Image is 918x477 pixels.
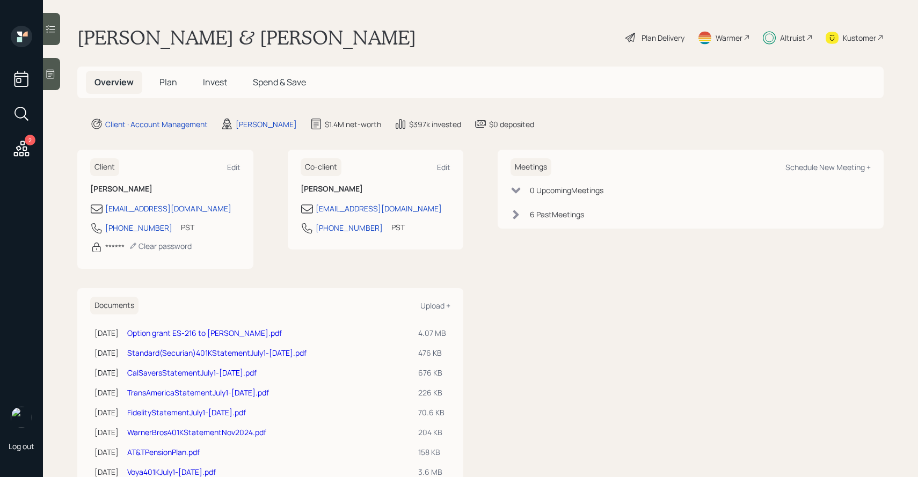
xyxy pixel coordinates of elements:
h6: [PERSON_NAME] [90,185,241,194]
a: WarnerBros401KStatementNov2024.pdf [127,427,266,437]
div: $0 deposited [489,119,534,130]
a: TransAmericaStatementJuly1-[DATE].pdf [127,387,269,398]
div: 0 Upcoming Meeting s [530,185,603,196]
h6: [PERSON_NAME] [301,185,451,194]
div: Clear password [129,241,192,251]
div: Warmer [716,32,742,43]
div: [PHONE_NUMBER] [316,222,383,233]
h6: Meetings [511,158,551,176]
div: [DATE] [94,446,119,458]
div: 6 Past Meeting s [530,209,584,220]
div: [PERSON_NAME] [236,119,297,130]
div: $1.4M net-worth [325,119,381,130]
div: Plan Delivery [642,32,684,43]
div: Client · Account Management [105,119,208,130]
div: [PHONE_NUMBER] [105,222,172,233]
a: Voya401KJuly1-[DATE].pdf [127,467,216,477]
h6: Documents [90,297,139,314]
div: 204 KB [418,427,446,438]
div: 476 KB [418,347,446,358]
h6: Client [90,158,119,176]
div: [DATE] [94,427,119,438]
a: Option grant ES-216 to [PERSON_NAME].pdf [127,328,282,338]
span: Overview [94,76,134,88]
div: 4.07 MB [418,327,446,339]
div: $397k invested [409,119,461,130]
div: PST [181,222,194,233]
h6: Co-client [301,158,341,176]
div: Kustomer [843,32,876,43]
div: Edit [437,162,450,172]
div: [DATE] [94,327,119,339]
div: [DATE] [94,347,119,358]
div: 2 [25,135,35,145]
span: Invest [203,76,227,88]
a: FidelityStatementJuly1-[DATE].pdf [127,407,246,417]
div: Altruist [780,32,805,43]
div: [EMAIL_ADDRESS][DOMAIN_NAME] [316,203,442,214]
a: Standard(Securian)401KStatementJuly1-[DATE].pdf [127,348,307,358]
div: Log out [9,441,34,451]
img: sami-boghos-headshot.png [11,407,32,428]
div: [DATE] [94,367,119,378]
div: 70.6 KB [418,407,446,418]
div: Edit [227,162,241,172]
div: [EMAIL_ADDRESS][DOMAIN_NAME] [105,203,231,214]
div: 158 KB [418,446,446,458]
div: [DATE] [94,387,119,398]
span: Plan [159,76,177,88]
div: Upload + [420,300,450,311]
h1: [PERSON_NAME] & [PERSON_NAME] [77,26,416,49]
div: [DATE] [94,407,119,418]
div: Schedule New Meeting + [785,162,871,172]
a: CalSaversStatementJuly1-[DATE].pdf [127,368,257,378]
a: AT&TPensionPlan.pdf [127,447,200,457]
span: Spend & Save [253,76,306,88]
div: 226 KB [418,387,446,398]
div: PST [391,222,405,233]
div: 676 KB [418,367,446,378]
